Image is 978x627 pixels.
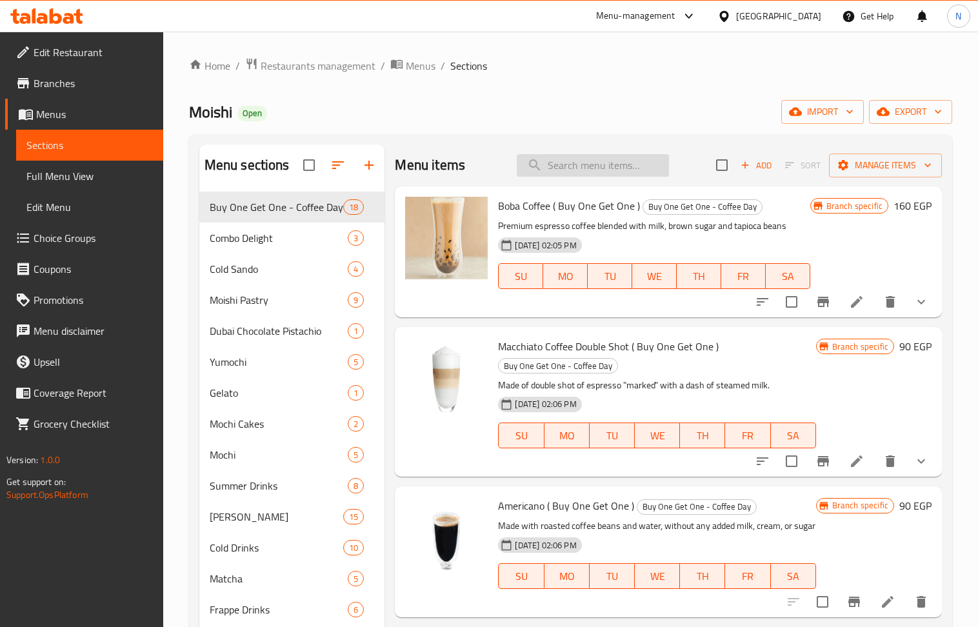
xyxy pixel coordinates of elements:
span: WE [640,567,675,586]
span: TU [595,567,630,586]
span: export [879,104,942,120]
button: SA [766,263,810,289]
div: Open [237,106,267,121]
span: [PERSON_NAME] [210,509,344,524]
span: 3 [348,232,363,244]
div: Dubai Chocolate Pistachio1 [199,315,385,346]
div: items [348,230,364,246]
span: WE [640,426,675,445]
span: 4 [348,263,363,275]
button: TU [590,563,635,589]
button: SU [498,423,544,448]
span: Matcha [210,571,348,586]
span: 1.0.0 [40,452,60,468]
div: Dubai Chocolate Pistachio [210,323,348,339]
span: Restaurants management [261,58,375,74]
div: Summer Drinks8 [199,470,385,501]
div: items [348,416,364,432]
span: SU [504,267,538,286]
span: Mochi [210,447,348,463]
p: Made with roasted coffee beans and water, without any added milk, cream, or sugar [498,518,815,534]
div: Summer Drinks [210,478,348,493]
a: Edit menu item [880,594,895,610]
span: Edit Menu [26,199,153,215]
span: Yumochi [210,354,348,370]
a: Edit menu item [849,453,864,469]
span: Boba Coffee ( Buy One Get One ) [498,196,640,215]
button: Branch-specific-item [839,586,870,617]
button: WE [632,263,677,289]
span: Branches [34,75,153,91]
h6: 90 EGP [899,337,932,355]
span: N [955,9,961,23]
svg: Show Choices [913,453,929,469]
span: Select to update [778,448,805,475]
button: SU [498,563,544,589]
span: MO [550,426,584,445]
button: show more [906,286,937,317]
button: SA [771,563,816,589]
span: Mochi Cakes [210,416,348,432]
a: Grocery Checklist [5,408,163,439]
span: 5 [348,449,363,461]
button: MO [543,263,588,289]
div: items [348,292,364,308]
span: Add item [735,155,777,175]
div: Cold Drinks [210,540,344,555]
span: Choice Groups [34,230,153,246]
div: Boba Drinks [210,509,344,524]
span: SA [776,426,811,445]
span: FR [730,567,765,586]
span: MO [550,567,584,586]
span: TU [595,426,630,445]
span: Frappe Drinks [210,602,348,617]
span: Select section first [777,155,829,175]
span: [DATE] 02:06 PM [510,539,581,552]
span: FR [726,267,761,286]
span: Buy One Get One - Coffee Day [643,199,762,214]
span: Branch specific [827,341,893,353]
span: Select to update [809,588,836,615]
div: items [348,261,364,277]
span: Select to update [778,288,805,315]
div: items [343,540,364,555]
button: Branch-specific-item [808,286,839,317]
div: items [343,199,364,215]
h2: Menu sections [205,155,290,175]
a: Coverage Report [5,377,163,408]
span: Moishi [189,97,232,126]
span: SA [771,267,805,286]
div: Frappe Drinks6 [199,594,385,625]
span: MO [548,267,583,286]
button: delete [875,286,906,317]
div: Gelato1 [199,377,385,408]
div: Buy One Get One - Coffee Day [643,199,763,215]
div: Combo Delight [210,230,348,246]
a: Promotions [5,284,163,315]
img: Boba Coffee ( Buy One Get One ) [405,197,488,279]
div: items [348,602,364,617]
span: Gelato [210,385,348,401]
span: 18 [344,201,363,214]
div: Moishi Pastry9 [199,284,385,315]
span: [DATE] 02:06 PM [510,398,581,410]
span: Buy One Get One - Coffee Day [210,199,344,215]
p: Made of double shot of espresso "marked" with a dash of steamed milk. [498,377,815,393]
button: Branch-specific-item [808,446,839,477]
button: export [869,100,952,124]
span: Get support on: [6,473,66,490]
span: Select section [708,152,735,179]
button: import [781,100,864,124]
img: Macchiato Coffee Double Shot ( Buy One Get One ) [405,337,488,420]
span: Open [237,108,267,119]
div: items [343,509,364,524]
div: items [348,571,364,586]
span: Add [739,158,773,173]
span: TH [685,567,720,586]
div: items [348,478,364,493]
span: 15 [344,511,363,523]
